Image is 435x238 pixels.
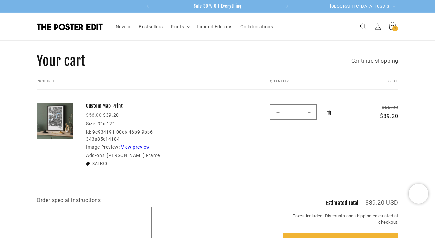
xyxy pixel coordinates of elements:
[283,213,398,226] small: Taxes included. Discounts and shipping calculated at checkout.
[240,24,273,30] span: Collaborations
[394,26,396,31] span: 1
[171,24,184,30] span: Prints
[86,161,185,167] ul: Discount
[358,79,398,90] th: Total
[37,23,103,30] img: The Poster Edit
[37,53,85,70] h1: Your cart
[167,20,193,33] summary: Prints
[193,20,237,33] a: Limited Editions
[237,20,277,33] a: Collaborations
[197,24,233,30] span: Limited Editions
[86,103,185,109] a: Custom Map Print
[37,197,101,203] label: Order special instructions
[330,3,389,10] span: [GEOGRAPHIC_DATA] | USD $
[139,24,163,30] span: Bestsellers
[98,121,114,126] dd: 9" x 12"
[116,24,131,30] span: New In
[326,200,359,206] h2: Estimated total
[37,103,73,139] img: personalised map print
[323,104,335,121] a: Remove Custom Map Print / Matt Black Frame
[86,129,154,141] dd: 9e934191-00c6-46b9-9bb6-343a85c14184
[254,79,358,90] th: Quantity
[112,20,135,33] a: New In
[135,20,167,33] a: Bestsellers
[356,19,371,34] summary: Search
[37,79,254,90] th: Product
[382,105,398,110] s: $56.00
[371,112,398,120] dd: $39.20
[285,104,302,120] input: Quantity for Custom Map Print
[86,112,102,118] s: $56.00
[86,121,96,126] dt: Size:
[351,56,398,66] a: Continue shopping
[86,129,91,135] dt: id:
[107,153,160,158] dd: [PERSON_NAME] Frame
[103,112,119,118] strong: $39.20
[86,161,185,167] li: SALE30
[86,144,120,150] dt: Image Preview:
[121,144,150,150] a: View preview
[409,184,428,204] iframe: Chatra live chat
[86,153,106,158] dt: Add-ons:
[194,3,241,9] span: Sale 30% Off Everything
[365,200,398,206] p: $39.20 USD
[34,21,105,32] a: The Poster Edit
